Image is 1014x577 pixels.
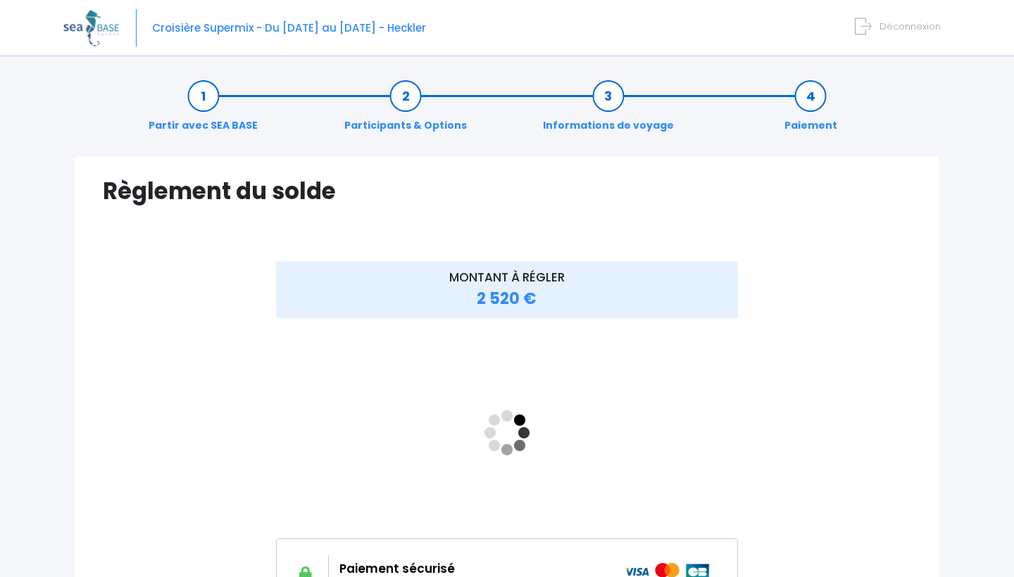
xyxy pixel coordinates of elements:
a: Paiement [777,89,844,133]
a: Participants & Options [337,89,474,133]
h1: Règlement du solde [103,177,911,205]
span: 2 520 € [477,288,537,310]
a: Partir avec SEA BASE [142,89,265,133]
span: MONTANT À RÉGLER [449,269,565,286]
span: Croisière Supermix - Du [DATE] au [DATE] - Heckler [152,20,426,35]
iframe: <!-- //required --> [276,327,737,538]
a: Informations de voyage [536,89,681,133]
h2: Paiement sécurisé [339,562,603,576]
span: Déconnexion [880,20,941,33]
